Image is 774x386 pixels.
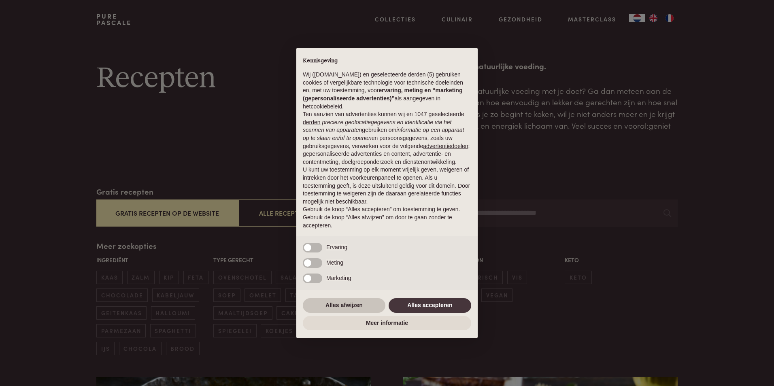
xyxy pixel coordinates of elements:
a: cookiebeleid [310,103,342,110]
button: Alles afwijzen [303,298,385,313]
button: derden [303,119,321,127]
span: Ervaring [326,244,347,250]
strong: ervaring, meting en “marketing (gepersonaliseerde advertenties)” [303,87,462,102]
button: Alles accepteren [389,298,471,313]
span: Meting [326,259,343,266]
h2: Kennisgeving [303,57,471,65]
span: Marketing [326,275,351,281]
button: Meer informatie [303,316,471,331]
em: informatie op een apparaat op te slaan en/of te openen [303,127,464,141]
p: Wij ([DOMAIN_NAME]) en geselecteerde derden (5) gebruiken cookies of vergelijkbare technologie vo... [303,71,471,110]
p: U kunt uw toestemming op elk moment vrijelijk geven, weigeren of intrekken door het voorkeurenpan... [303,166,471,206]
em: precieze geolocatiegegevens en identificatie via het scannen van apparaten [303,119,451,134]
p: Gebruik de knop “Alles accepteren” om toestemming te geven. Gebruik de knop “Alles afwijzen” om d... [303,206,471,229]
button: advertentiedoelen [423,142,468,151]
p: Ten aanzien van advertenties kunnen wij en 1047 geselecteerde gebruiken om en persoonsgegevens, z... [303,110,471,166]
